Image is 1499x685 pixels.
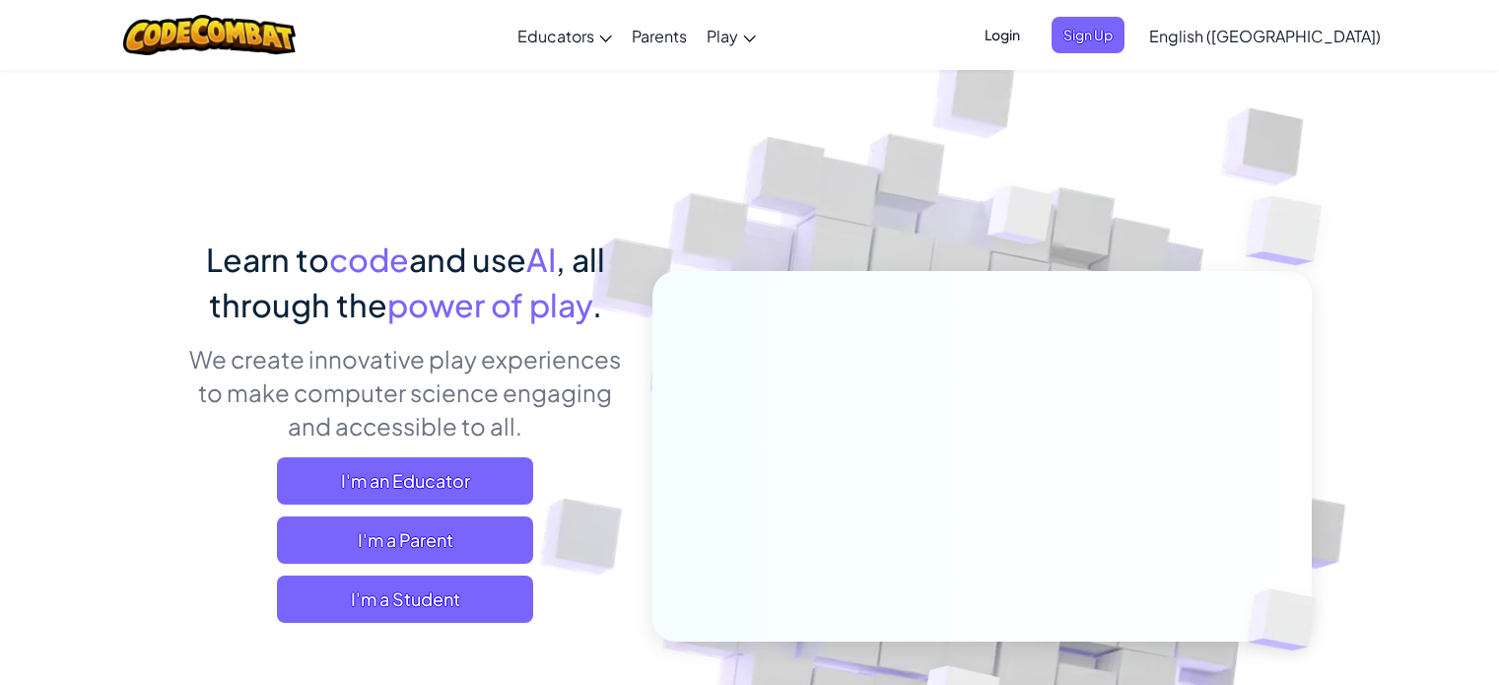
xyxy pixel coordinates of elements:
button: Sign Up [1052,17,1124,53]
img: Overlap cubes [1206,148,1377,314]
span: Play [707,26,738,46]
span: . [592,285,602,324]
button: I'm a Student [277,576,533,623]
span: English ([GEOGRAPHIC_DATA]) [1149,26,1381,46]
a: English ([GEOGRAPHIC_DATA]) [1139,9,1391,62]
a: I'm a Parent [277,516,533,564]
span: code [329,240,409,279]
a: Play [697,9,766,62]
span: and use [409,240,526,279]
img: CodeCombat logo [123,15,296,55]
span: Educators [517,26,594,46]
span: power of play [387,285,592,324]
span: Learn to [206,240,329,279]
span: AI [526,240,556,279]
button: Login [973,17,1032,53]
img: Overlap cubes [950,147,1092,294]
a: Educators [508,9,622,62]
a: Parents [622,9,697,62]
p: We create innovative play experiences to make computer science engaging and accessible to all. [188,342,623,443]
a: I'm an Educator [277,457,533,505]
